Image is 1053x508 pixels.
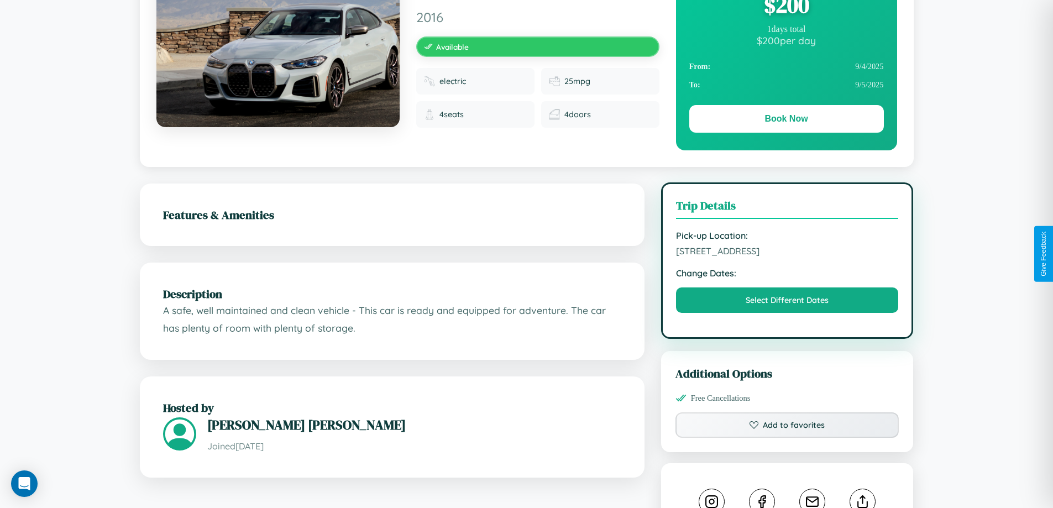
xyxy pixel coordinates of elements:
[549,76,560,87] img: Fuel efficiency
[1040,232,1047,276] div: Give Feedback
[676,230,899,241] strong: Pick-up Location:
[689,57,884,76] div: 9 / 4 / 2025
[564,109,591,119] span: 4 doors
[163,207,621,223] h2: Features & Amenities
[207,438,621,454] p: Joined [DATE]
[11,470,38,497] div: Open Intercom Messenger
[416,9,659,25] span: 2016
[691,394,751,403] span: Free Cancellations
[689,24,884,34] div: 1 days total
[436,42,469,51] span: Available
[676,197,899,219] h3: Trip Details
[689,34,884,46] div: $ 200 per day
[439,109,464,119] span: 4 seats
[207,416,621,434] h3: [PERSON_NAME] [PERSON_NAME]
[689,105,884,133] button: Book Now
[676,287,899,313] button: Select Different Dates
[564,76,590,86] span: 25 mpg
[163,286,621,302] h2: Description
[424,109,435,120] img: Seats
[689,80,700,90] strong: To:
[689,76,884,94] div: 9 / 5 / 2025
[163,400,621,416] h2: Hosted by
[676,245,899,256] span: [STREET_ADDRESS]
[424,76,435,87] img: Fuel type
[689,62,711,71] strong: From:
[676,268,899,279] strong: Change Dates:
[675,412,899,438] button: Add to favorites
[549,109,560,120] img: Doors
[163,302,621,337] p: A safe, well maintained and clean vehicle - This car is ready and equipped for adventure. The car...
[439,76,466,86] span: electric
[675,365,899,381] h3: Additional Options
